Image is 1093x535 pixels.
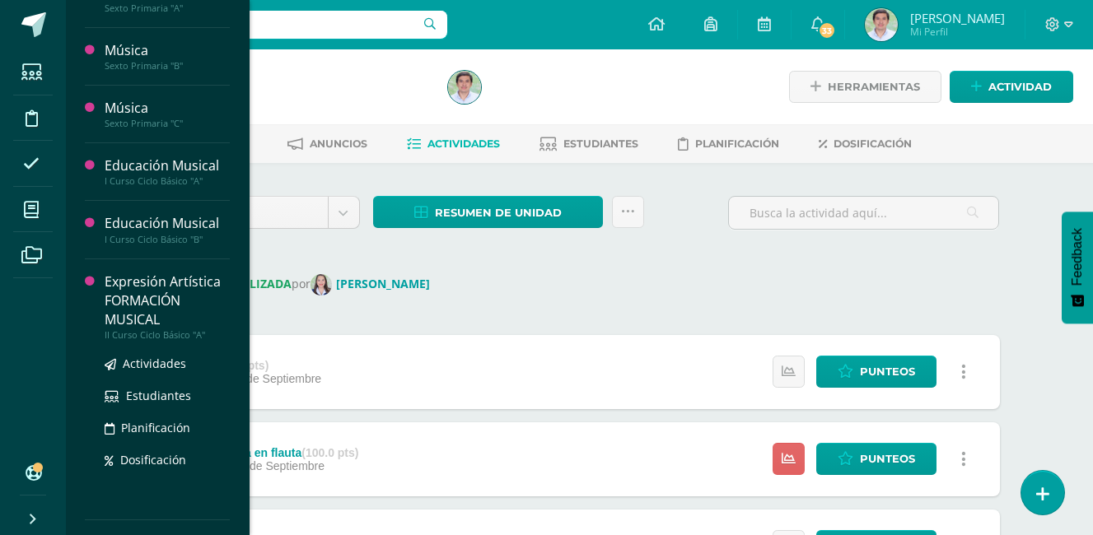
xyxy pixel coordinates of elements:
[105,214,230,244] a: Educación MusicalI Curso Ciclo Básico "B"
[105,175,230,187] div: I Curso Ciclo Básico "A"
[865,8,898,41] img: b10d14ec040a32e6b6549447acb4e67d.png
[310,137,367,150] span: Anuncios
[105,99,230,118] div: Música
[105,41,230,72] a: MúsicaSexto Primaria "B"
[816,356,937,388] a: Punteos
[407,131,500,157] a: Actividades
[373,196,603,228] a: Resumen de unidad
[105,272,230,341] a: Expresión Artística FORMACIÓN MUSICALII Curso Ciclo Básico "A"
[105,156,230,187] a: Educación MusicalI Curso Ciclo Básico "A"
[128,91,428,106] div: Sexto Primaria 'B'
[105,118,230,129] div: Sexto Primaria "C"
[105,450,230,469] a: Dosificación
[860,444,915,474] span: Punteos
[105,234,230,245] div: I Curso Ciclo Básico "B"
[448,71,481,104] img: b10d14ec040a32e6b6549447acb4e67d.png
[834,137,912,150] span: Dosificación
[105,156,230,175] div: Educación Musical
[336,276,430,291] strong: [PERSON_NAME]
[105,60,230,72] div: Sexto Primaria "B"
[105,329,230,341] div: II Curso Ciclo Básico "A"
[128,67,428,91] h1: Música
[563,137,638,150] span: Estudiantes
[729,197,998,229] input: Busca la actividad aquí...
[828,72,920,102] span: Herramientas
[105,418,230,437] a: Planificación
[179,359,321,372] div: Canto
[301,446,358,459] strong: (100.0 pts)
[819,131,912,157] a: Dosificación
[105,2,230,14] div: Sexto Primaria "A"
[105,272,230,329] div: Expresión Artística FORMACIÓN MUSICAL
[105,354,230,373] a: Actividades
[311,274,332,295] img: 0f9ec2d767564e50cc744c52db13a0c2.png
[105,41,230,60] div: Música
[695,137,779,150] span: Planificación
[435,198,562,228] span: Resumen de unidad
[789,71,941,103] a: Herramientas
[287,131,367,157] a: Anuncios
[427,137,500,150] span: Actividades
[234,459,325,472] span: 17 de Septiembre
[860,356,915,387] span: Punteos
[105,386,230,405] a: Estudiantes
[1070,228,1085,286] span: Feedback
[179,446,358,459] div: PMA melodía en flauta
[910,10,1005,26] span: [PERSON_NAME]
[1062,212,1093,323] button: Feedback - Mostrar encuesta
[988,72,1052,102] span: Actividad
[950,71,1073,103] a: Actividad
[126,388,191,403] span: Estudiantes
[105,99,230,129] a: MúsicaSexto Primaria "C"
[678,131,779,157] a: Planificación
[311,276,437,291] a: [PERSON_NAME]
[121,420,190,435] span: Planificación
[77,11,447,39] input: Busca un usuario...
[818,21,836,40] span: 33
[231,372,322,385] span: 30 de Septiembre
[120,452,186,468] span: Dosificación
[105,214,230,233] div: Educación Musical
[123,356,186,371] span: Actividades
[816,443,937,475] a: Punteos
[161,197,359,228] a: Unidad 4
[539,131,638,157] a: Estudiantes
[910,25,1005,39] span: Mi Perfil
[160,274,1000,295] div: por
